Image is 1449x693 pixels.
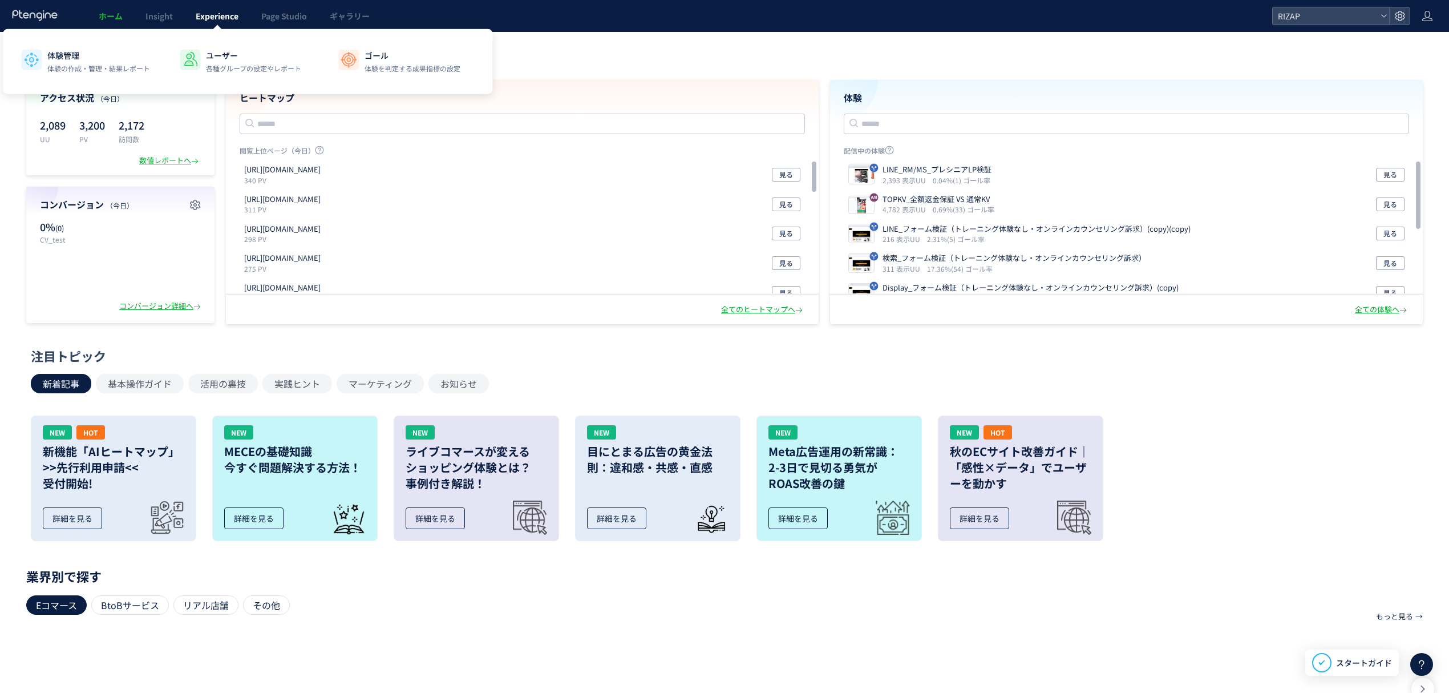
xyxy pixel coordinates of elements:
[983,425,1012,440] div: HOT
[779,256,793,270] span: 見る
[1383,198,1397,211] span: 見る
[1415,607,1423,626] p: →
[779,227,793,240] span: 見る
[244,234,325,244] p: 298 PV
[1383,227,1397,240] span: 見る
[224,507,284,529] div: 詳細を見る
[883,204,930,214] i: 4,782 表示UU
[244,175,325,185] p: 340 PV
[106,200,133,210] span: （今日）
[139,155,201,166] div: 数値レポートへ
[244,194,321,205] p: https://www.rizap.jp/plan
[721,304,805,315] div: 全てのヒートマップへ
[849,198,874,213] img: 23f492a1b5de49e1743d904b4a69aca91756356061153.jpeg
[76,425,105,440] div: HOT
[1383,256,1397,270] span: 見る
[938,416,1103,541] a: NEWHOT秋のECサイト改善ガイド｜「感性×データ」でユーザーを動かす詳細を見る
[224,425,253,440] div: NEW
[206,63,301,74] p: 各種グループの設定やレポート
[31,416,196,541] a: NEWHOT新機能「AIヒートマップ」>>先行利用申請<<受付開始!詳細を見る
[1355,304,1409,315] div: 全ての体験へ
[428,374,489,393] button: お知らせ
[240,146,805,160] p: 閲覧上位ページ（今日）
[1376,227,1405,240] button: 見る
[768,444,910,491] h3: Meta広告運用の新常識： 2-3日で見切る勇気が ROAS改善の鍵
[365,50,460,61] p: ゴール
[1383,286,1397,300] span: 見る
[206,50,301,61] p: ユーザー
[933,204,994,214] i: 0.69%(33) ゴール率
[587,444,728,476] h3: 目にとまる広告の黄金法則：違和感・共感・直感
[196,10,238,22] span: Experience
[587,507,646,529] div: 詳細を見る
[756,416,922,541] a: NEWMeta広告運用の新常識：2-3日で見切る勇気がROAS改善の鍵詳細を見る
[883,224,1191,235] p: LINE_フォーム検証（トレーニング体験なし・オンラインカウンセリング訴求）(copy)(copy)
[244,283,321,293] p: https://lp.rizap.jp/lp/invitation-250423
[261,10,307,22] span: Page Studio
[188,374,258,393] button: 活用の裏技
[883,175,930,185] i: 2,393 表示UU
[883,164,991,175] p: LINE_RM/MS_プレシニアLP検証
[43,507,102,529] div: 詳細を見る
[330,10,370,22] span: ギャラリー
[849,286,874,302] img: b12726216f904e846f6446a971e2ee381757652844250.jpeg
[772,198,800,211] button: 見る
[1376,256,1405,270] button: 見る
[883,194,990,205] p: TOPKV_全額返金保証 VS 通常KV
[768,507,828,529] div: 詳細を見る
[244,253,321,264] p: https://lp.rizap.jp/lp/training-240510
[927,293,989,303] i: 2.93%(12) ゴール率
[79,134,105,144] p: PV
[933,175,990,185] i: 0.04%(1) ゴール率
[406,507,465,529] div: 詳細を見る
[406,444,547,491] h3: ライブコマースが変える ショッピング体験とは？ 事例付き解説！
[849,256,874,272] img: b12726216f904e846f6446a971e2ee381757652323888.jpeg
[26,595,87,615] div: Eコマース
[31,347,1412,365] div: 注目トピック
[40,220,115,235] p: 0%
[883,264,925,273] i: 311 表示UU
[40,198,201,211] h4: コンバージョン
[55,223,64,233] span: (0)
[244,293,325,303] p: 251 PV
[244,164,321,175] p: https://lp.rizap.jp/lp/guarantee-250826/a
[587,425,616,440] div: NEW
[243,595,290,615] div: その他
[43,444,184,491] h3: 新機能「AIヒートマップ」 >>先行利用申請<< 受付開始!
[119,301,203,312] div: コンバージョン詳細へ
[1274,7,1376,25] span: RIZAP
[950,507,1009,529] div: 詳細を見る
[99,10,123,22] span: ホーム
[1383,168,1397,182] span: 見る
[772,168,800,182] button: 見る
[844,146,1409,160] p: 配信中の体験
[1376,168,1405,182] button: 見る
[883,283,1179,293] p: Display_フォーム検証（トレーニング体験なし・オンラインカウンセリング訴求）(copy)
[119,116,144,134] p: 2,172
[96,374,184,393] button: 基本操作ガイド
[779,198,793,211] span: 見る
[927,234,985,244] i: 2.31%(5) ゴール率
[772,256,800,270] button: 見る
[79,116,105,134] p: 3,200
[40,91,201,104] h4: アクセス状況
[849,227,874,243] img: b12726216f904e846f6446a971e2ee381757652932858.jpeg
[950,425,979,440] div: NEW
[849,168,874,184] img: d09c5364f3dd47d67b9053fff4ccfd591756457247920.jpeg
[47,50,150,61] p: 体験管理
[240,91,805,104] h4: ヒートマップ
[1376,607,1413,626] p: もっと見る
[244,204,325,214] p: 311 PV
[772,227,800,240] button: 見る
[40,235,115,244] p: CV_test
[244,264,325,273] p: 275 PV
[883,293,925,303] i: 410 表示UU
[337,374,424,393] button: マーケティング
[96,94,124,103] span: （今日）
[365,63,460,74] p: 体験を判定する成果指標の設定
[119,134,144,144] p: 訪問数
[927,264,993,273] i: 17.36%(54) ゴール率
[950,444,1091,491] h3: 秋のECサイト改善ガイド｜「感性×データ」でユーザーを動かす
[575,416,740,541] a: NEW目にとまる広告の黄金法則：違和感・共感・直感詳細を見る
[779,168,793,182] span: 見る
